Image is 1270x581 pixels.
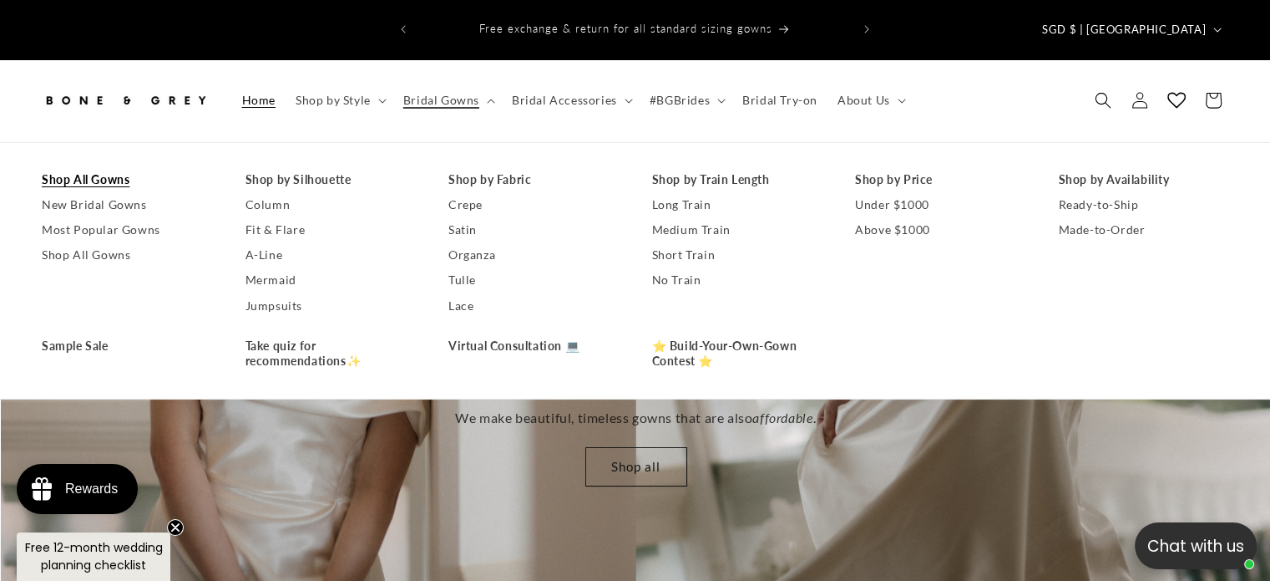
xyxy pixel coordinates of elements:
[245,192,416,217] a: Column
[848,13,885,45] button: Next announcement
[837,93,890,108] span: About Us
[232,83,286,118] a: Home
[448,242,619,268] a: Organza
[1059,217,1229,242] a: Made-to-Order
[652,334,822,374] a: ⭐ Build-Your-Own-Gown Contest ⭐
[652,217,822,242] a: Medium Train
[652,192,822,217] a: Long Train
[448,217,619,242] a: Satin
[245,217,416,242] a: Fit & Flare
[296,93,371,108] span: Shop by Style
[42,82,209,119] img: Bone and Grey Bridal
[585,447,687,487] a: Shop all
[855,192,1025,217] a: Under $1000
[17,533,170,581] div: Free 12-month wedding planning checklistClose teaser
[652,268,822,293] a: No Train
[65,482,118,497] div: Rewards
[393,83,502,118] summary: Bridal Gowns
[448,192,619,217] a: Crepe
[752,410,813,426] em: affordable
[479,22,772,35] span: Free exchange & return for all standard sizing gowns
[1059,192,1229,217] a: Ready-to-Ship
[742,93,817,108] span: Bridal Try-on
[448,268,619,293] a: Tulle
[512,93,617,108] span: Bridal Accessories
[42,192,212,217] a: New Bridal Gowns
[855,217,1025,242] a: Above $1000
[245,334,416,374] a: Take quiz for recommendations✨
[36,76,215,125] a: Bone and Grey Bridal
[1135,534,1257,558] p: Chat with us
[1032,13,1228,45] button: SGD $ | [GEOGRAPHIC_DATA]
[1059,167,1229,192] a: Shop by Availability
[245,167,416,192] a: Shop by Silhouette
[1135,522,1257,569] button: Open chatbox
[650,93,710,108] span: #BGBrides
[242,93,276,108] span: Home
[448,334,619,359] a: Virtual Consultation 💻
[640,83,732,118] summary: #BGBrides
[1085,82,1121,119] summary: Search
[286,83,393,118] summary: Shop by Style
[385,13,422,45] button: Previous announcement
[827,83,913,118] summary: About Us
[1042,22,1206,38] span: SGD $ | [GEOGRAPHIC_DATA]
[245,293,416,319] a: Jumpsuits
[167,519,184,536] button: Close teaser
[42,167,212,192] a: Shop All Gowns
[502,83,640,118] summary: Bridal Accessories
[855,167,1025,192] a: Shop by Price
[652,167,822,192] a: Shop by Train Length
[448,293,619,319] a: Lace
[652,242,822,268] a: Short Train
[42,334,212,359] a: Sample Sale
[455,406,817,431] p: We make beautiful, timeless gowns that are also .
[732,83,827,118] a: Bridal Try-on
[245,242,416,268] a: A-Line
[403,93,479,108] span: Bridal Gowns
[245,268,416,293] a: Mermaid
[42,242,212,268] a: Shop All Gowns
[25,539,163,573] span: Free 12-month wedding planning checklist
[42,217,212,242] a: Most Popular Gowns
[448,167,619,192] a: Shop by Fabric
